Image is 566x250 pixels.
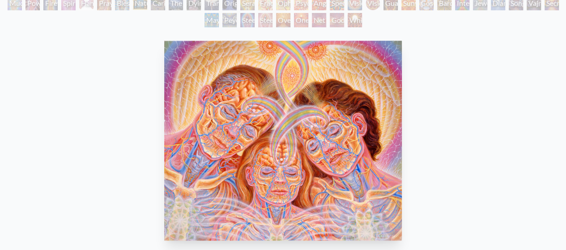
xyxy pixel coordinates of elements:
[294,13,308,27] div: One
[204,13,219,27] div: Mayan Being
[240,13,255,27] div: Steeplehead 1
[312,13,326,27] div: Net of Being
[276,13,290,27] div: Oversoul
[164,41,401,241] img: Family-1996-Alex-Grey-watermarked.jpg
[348,13,362,27] div: White Light
[222,13,237,27] div: Peyote Being
[258,13,272,27] div: Steeplehead 2
[330,13,344,27] div: Godself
